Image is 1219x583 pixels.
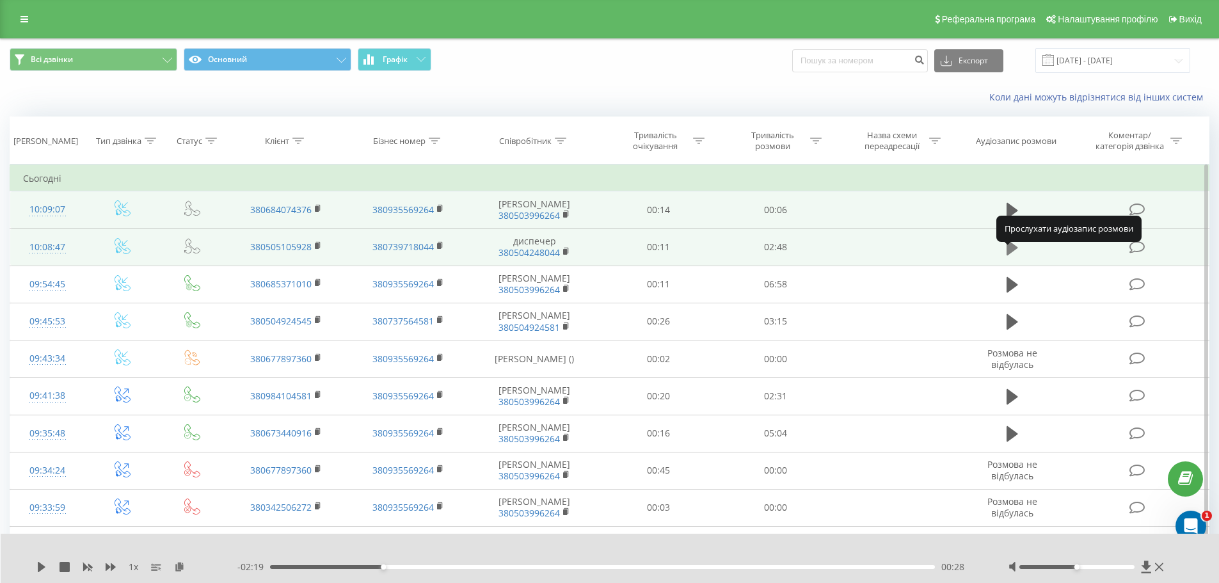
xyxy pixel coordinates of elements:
[717,340,834,378] td: 00:00
[469,191,600,228] td: [PERSON_NAME]
[498,246,560,259] a: 380504248044
[250,501,312,513] a: 380342506272
[976,136,1056,147] div: Аудіозапис розмови
[996,216,1142,241] div: Прослухати аудіозапис розмови
[10,166,1209,191] td: Сьогодні
[31,54,73,65] span: Всі дзвінки
[717,452,834,489] td: 00:00
[23,197,72,222] div: 10:09:07
[250,390,312,402] a: 380984104581
[600,415,717,452] td: 00:16
[600,378,717,415] td: 00:20
[469,266,600,303] td: [PERSON_NAME]
[1202,511,1212,521] span: 1
[184,48,351,71] button: Основний
[129,561,138,573] span: 1 x
[717,303,834,340] td: 03:15
[1179,14,1202,24] span: Вихід
[469,228,600,266] td: диспечер
[469,527,600,564] td: [PERSON_NAME]
[469,489,600,526] td: [PERSON_NAME]
[372,390,434,402] a: 380935569264
[1058,14,1158,24] span: Налаштування профілю
[498,284,560,296] a: 380503996264
[717,415,834,452] td: 05:04
[469,415,600,452] td: [PERSON_NAME]
[372,353,434,365] a: 380935569264
[717,489,834,526] td: 00:00
[383,55,408,64] span: Графік
[942,14,1036,24] span: Реферальна програма
[372,315,434,327] a: 380737564581
[250,315,312,327] a: 380504924545
[717,378,834,415] td: 02:31
[250,427,312,439] a: 380673440916
[1175,511,1206,541] iframe: Intercom live chat
[250,464,312,476] a: 380677897360
[469,340,600,378] td: [PERSON_NAME] ()
[498,470,560,482] a: 380503996264
[792,49,928,72] input: Пошук за номером
[250,353,312,365] a: 380677897360
[987,347,1037,371] span: Розмова не відбулась
[23,235,72,260] div: 10:08:47
[469,378,600,415] td: [PERSON_NAME]
[498,395,560,408] a: 380503996264
[23,495,72,520] div: 09:33:59
[23,532,72,557] div: 09:32:30
[177,136,202,147] div: Статус
[499,136,552,147] div: Співробітник
[372,241,434,253] a: 380739718044
[237,561,270,573] span: - 02:19
[23,458,72,483] div: 09:34:24
[372,204,434,216] a: 380935569264
[987,495,1037,519] span: Розмова не відбулась
[857,130,926,152] div: Назва схеми переадресації
[621,130,690,152] div: Тривалість очікування
[600,191,717,228] td: 00:14
[10,48,177,71] button: Всі дзвінки
[381,564,386,570] div: Accessibility label
[250,278,312,290] a: 380685371010
[600,452,717,489] td: 00:45
[469,452,600,489] td: [PERSON_NAME]
[23,383,72,408] div: 09:41:38
[717,191,834,228] td: 00:06
[600,303,717,340] td: 00:26
[989,91,1209,103] a: Коли дані можуть відрізнятися вiд інших систем
[23,309,72,334] div: 09:45:53
[23,272,72,297] div: 09:54:45
[717,266,834,303] td: 06:58
[373,136,426,147] div: Бізнес номер
[358,48,431,71] button: Графік
[372,278,434,290] a: 380935569264
[1074,564,1080,570] div: Accessibility label
[600,228,717,266] td: 00:11
[250,204,312,216] a: 380684074376
[23,346,72,371] div: 09:43:34
[1092,130,1167,152] div: Коментар/категорія дзвінка
[96,136,141,147] div: Тип дзвінка
[498,321,560,333] a: 380504924581
[265,136,289,147] div: Клієнт
[250,241,312,253] a: 380505105928
[987,458,1037,482] span: Розмова не відбулась
[600,266,717,303] td: 00:11
[23,421,72,446] div: 09:35:48
[600,527,717,564] td: 00:09
[498,507,560,519] a: 380503996264
[372,427,434,439] a: 380935569264
[717,527,834,564] td: 00:28
[498,209,560,221] a: 380503996264
[13,136,78,147] div: [PERSON_NAME]
[941,561,964,573] span: 00:28
[934,49,1003,72] button: Експорт
[600,489,717,526] td: 00:03
[717,228,834,266] td: 02:48
[738,130,807,152] div: Тривалість розмови
[498,433,560,445] a: 380503996264
[469,303,600,340] td: [PERSON_NAME]
[372,464,434,476] a: 380935569264
[372,501,434,513] a: 380935569264
[600,340,717,378] td: 00:02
